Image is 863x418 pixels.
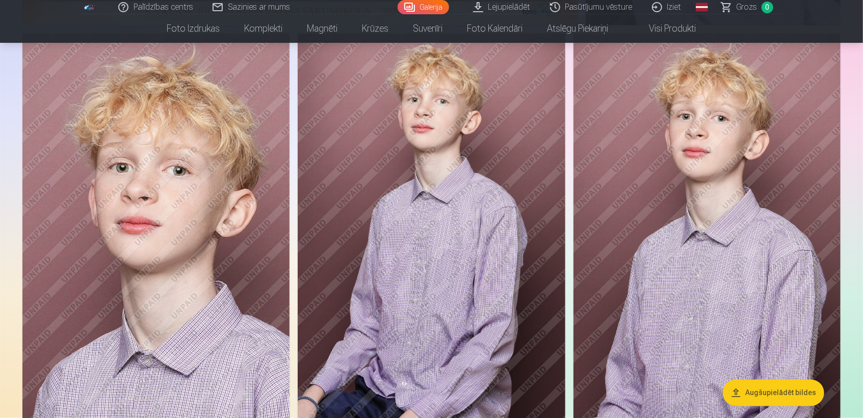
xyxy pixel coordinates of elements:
a: Krūzes [350,14,401,43]
button: Augšupielādēt bildes [723,379,824,406]
a: Suvenīri [401,14,455,43]
span: Grozs [737,1,757,13]
a: Komplekti [232,14,295,43]
a: Visi produkti [621,14,709,43]
a: Atslēgu piekariņi [535,14,621,43]
img: /fa1 [84,4,95,10]
a: Foto kalendāri [455,14,535,43]
span: 0 [762,2,773,13]
a: Foto izdrukas [155,14,232,43]
a: Magnēti [295,14,350,43]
